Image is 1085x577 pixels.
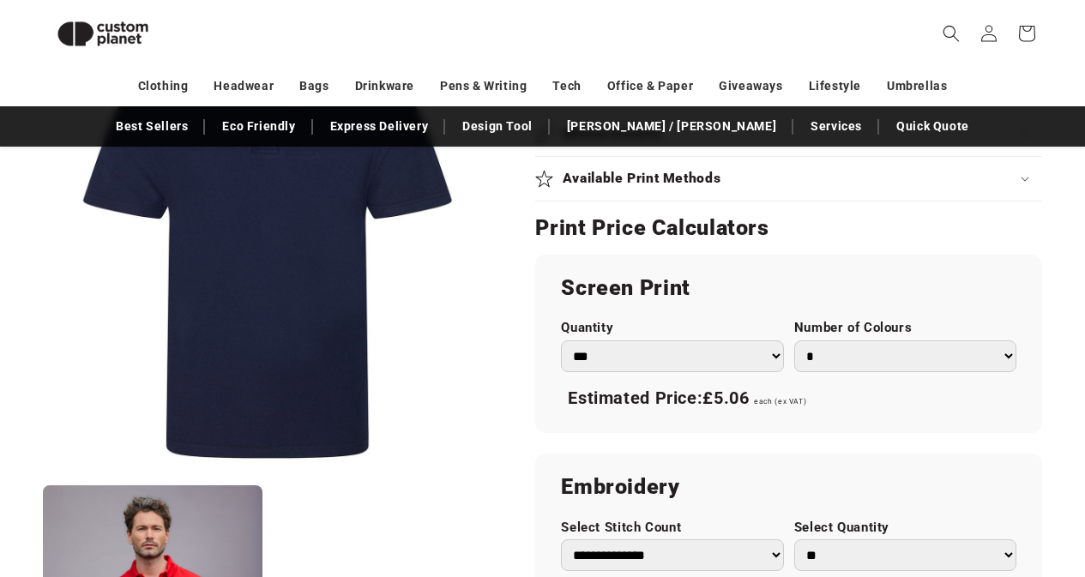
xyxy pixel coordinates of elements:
summary: Available Print Methods [535,157,1042,201]
a: Services [802,111,871,141]
h2: Embroidery [561,473,1016,501]
iframe: Chat Widget [799,392,1085,577]
h2: Available Print Methods [563,170,721,188]
a: Best Sellers [107,111,196,141]
h2: Print Price Calculators [535,214,1042,242]
div: Estimated Price: [561,381,1016,417]
a: Headwear [214,71,274,101]
a: Drinkware [355,71,414,101]
a: Clothing [138,71,189,101]
a: Tech [552,71,581,101]
summary: Search [932,15,970,52]
span: each (ex VAT) [754,397,806,406]
h2: Screen Print [561,274,1016,302]
a: Pens & Writing [440,71,527,101]
a: Umbrellas [887,71,947,101]
label: Number of Colours [794,320,1016,336]
a: Express Delivery [322,111,437,141]
a: Bags [299,71,329,101]
label: Quantity [561,320,783,336]
a: Quick Quote [888,111,978,141]
a: Eco Friendly [214,111,304,141]
a: Design Tool [454,111,541,141]
a: Giveaways [719,71,782,101]
img: Custom Planet [43,7,163,61]
label: Select Stitch Count [561,520,783,536]
a: Office & Paper [607,71,693,101]
a: [PERSON_NAME] / [PERSON_NAME] [558,111,785,141]
a: Lifestyle [809,71,861,101]
label: Select Quantity [794,520,1016,536]
span: £5.06 [702,388,749,408]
